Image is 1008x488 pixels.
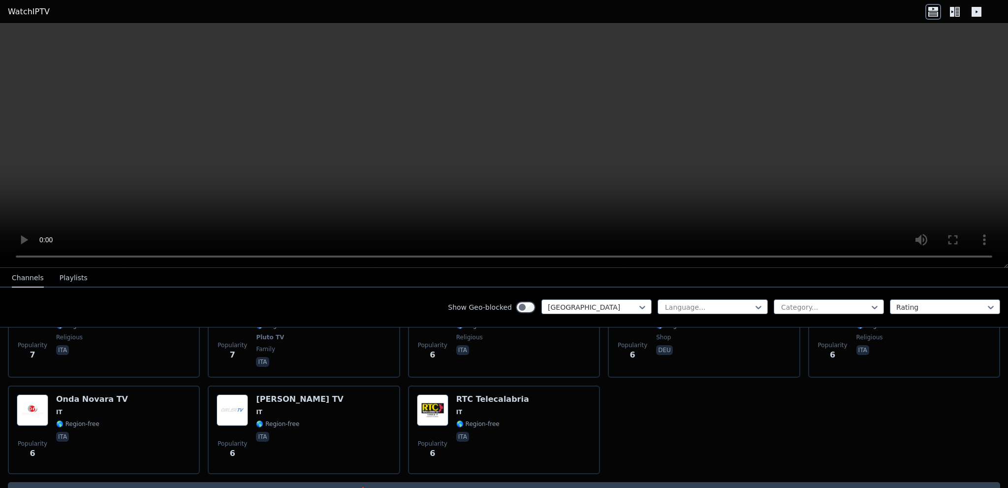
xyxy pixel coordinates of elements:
span: religious [456,333,483,341]
span: Popularity [218,440,247,448]
span: 6 [830,349,835,361]
span: religious [56,333,83,341]
span: Popularity [18,341,47,349]
h6: RTC Telecalabria [456,394,529,404]
h6: Onda Novara TV [56,394,128,404]
p: ita [456,345,469,355]
span: Pluto TV [256,333,284,341]
span: IT [456,408,463,416]
p: deu [656,345,673,355]
span: Popularity [818,341,848,349]
span: 7 [230,349,235,361]
span: shop [656,333,671,341]
span: religious [856,333,883,341]
p: ita [56,345,69,355]
span: Popularity [618,341,647,349]
span: Popularity [18,440,47,448]
button: Channels [12,269,44,288]
span: 6 [430,349,435,361]
a: WatchIPTV [8,6,50,18]
span: 🌎 Region-free [256,420,299,428]
span: 7 [30,349,35,361]
span: 🌎 Region-free [456,420,500,428]
p: ita [256,357,269,367]
p: ita [256,432,269,442]
span: 6 [230,448,235,459]
h6: [PERSON_NAME] TV [256,394,344,404]
span: IT [256,408,262,416]
span: IT [56,408,63,416]
button: Playlists [60,269,88,288]
span: Popularity [218,341,247,349]
p: ita [856,345,869,355]
span: 6 [430,448,435,459]
span: 🌎 Region-free [56,420,99,428]
span: Popularity [418,440,447,448]
img: RTC Telecalabria [417,394,448,426]
span: 6 [630,349,635,361]
span: Popularity [418,341,447,349]
img: Onda Novara TV [17,394,48,426]
label: Show Geo-blocked [448,302,512,312]
p: ita [56,432,69,442]
img: Orler TV [217,394,248,426]
p: ita [456,432,469,442]
span: family [256,345,275,353]
span: 6 [30,448,35,459]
